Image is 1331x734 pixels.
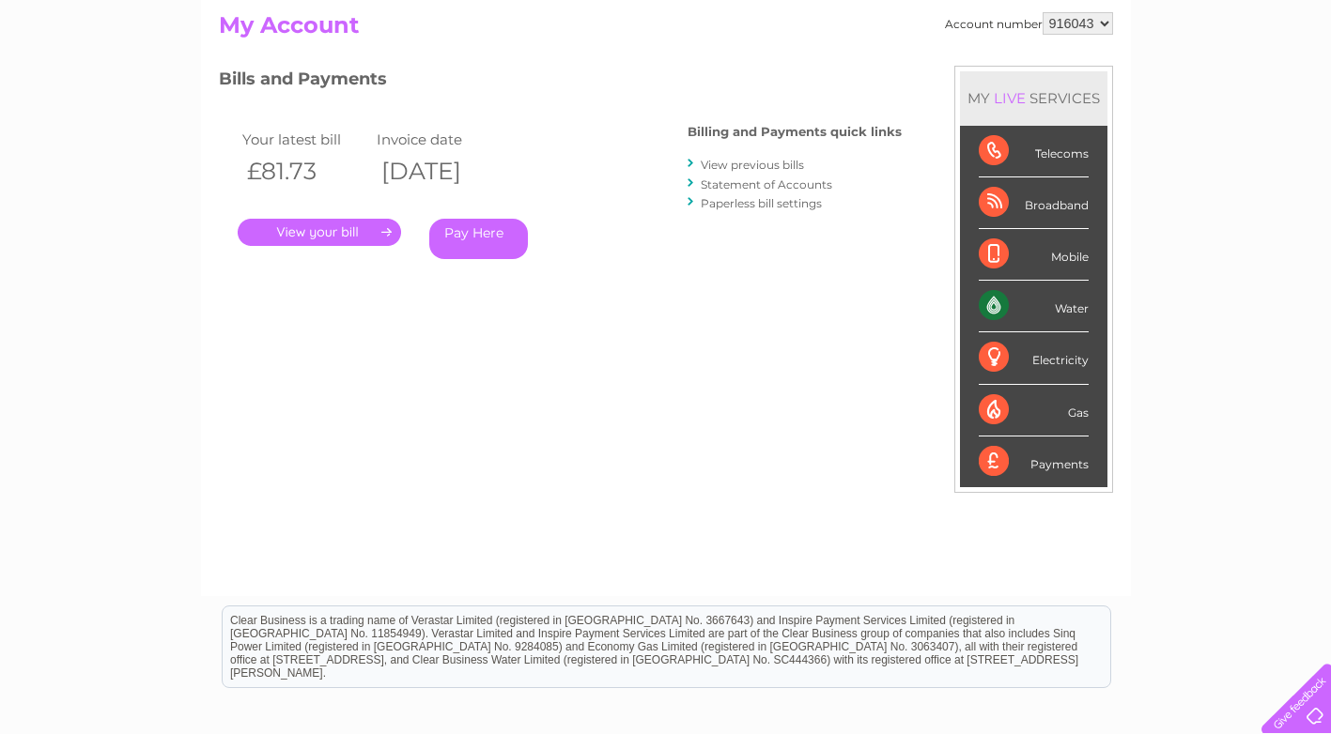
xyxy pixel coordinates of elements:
th: [DATE] [372,152,507,191]
div: Account number [945,12,1113,35]
div: Broadband [979,177,1089,229]
div: Electricity [979,332,1089,384]
a: Energy [1047,80,1089,94]
a: Telecoms [1100,80,1156,94]
a: 0333 014 3131 [977,9,1107,33]
a: Statement of Accounts [701,177,832,191]
div: Gas [979,385,1089,436]
div: Mobile [979,229,1089,281]
a: Paperless bill settings [701,196,822,210]
div: Payments [979,436,1089,487]
h3: Bills and Payments [219,66,902,99]
a: Blog [1168,80,1195,94]
th: £81.73 [238,152,373,191]
a: Water [1000,80,1036,94]
div: LIVE [990,89,1029,107]
a: . [238,219,401,246]
a: Contact [1206,80,1252,94]
div: Clear Business is a trading name of Verastar Limited (registered in [GEOGRAPHIC_DATA] No. 3667643... [223,10,1110,91]
img: logo.png [47,49,143,106]
a: Log out [1269,80,1313,94]
td: Invoice date [372,127,507,152]
div: MY SERVICES [960,71,1107,125]
td: Your latest bill [238,127,373,152]
a: View previous bills [701,158,804,172]
a: Pay Here [429,219,528,259]
h2: My Account [219,12,1113,48]
h4: Billing and Payments quick links [688,125,902,139]
div: Water [979,281,1089,332]
div: Telecoms [979,126,1089,177]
